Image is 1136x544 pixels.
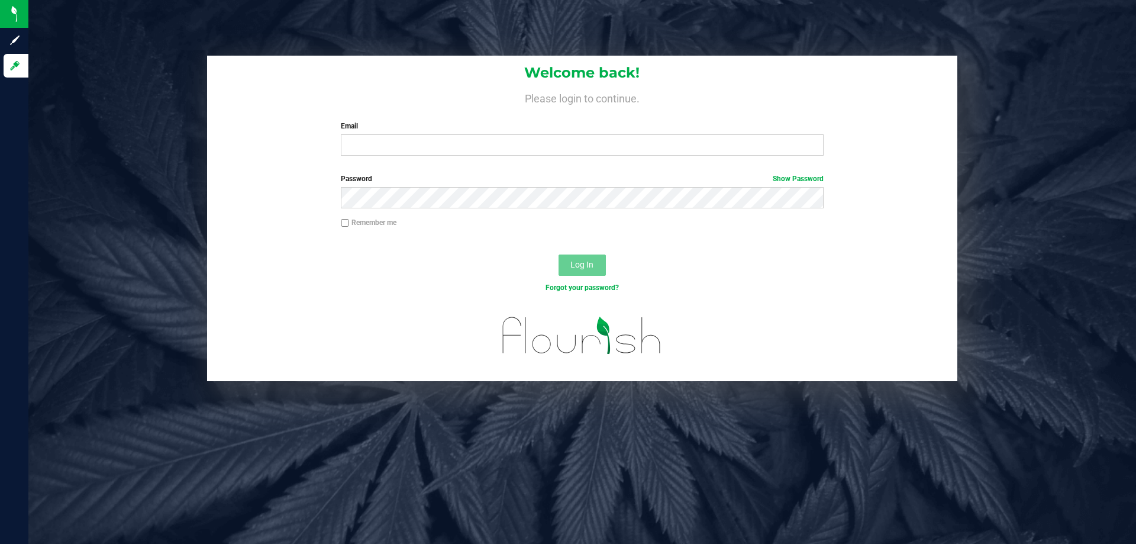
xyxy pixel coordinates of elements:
[773,175,824,183] a: Show Password
[546,284,619,292] a: Forgot your password?
[207,65,957,81] h1: Welcome back!
[341,217,396,228] label: Remember me
[488,305,676,366] img: flourish_logo.svg
[559,255,606,276] button: Log In
[341,219,349,227] input: Remember me
[9,60,21,72] inline-svg: Log in
[207,90,957,104] h4: Please login to continue.
[341,175,372,183] span: Password
[341,121,823,131] label: Email
[570,260,593,269] span: Log In
[9,34,21,46] inline-svg: Sign up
